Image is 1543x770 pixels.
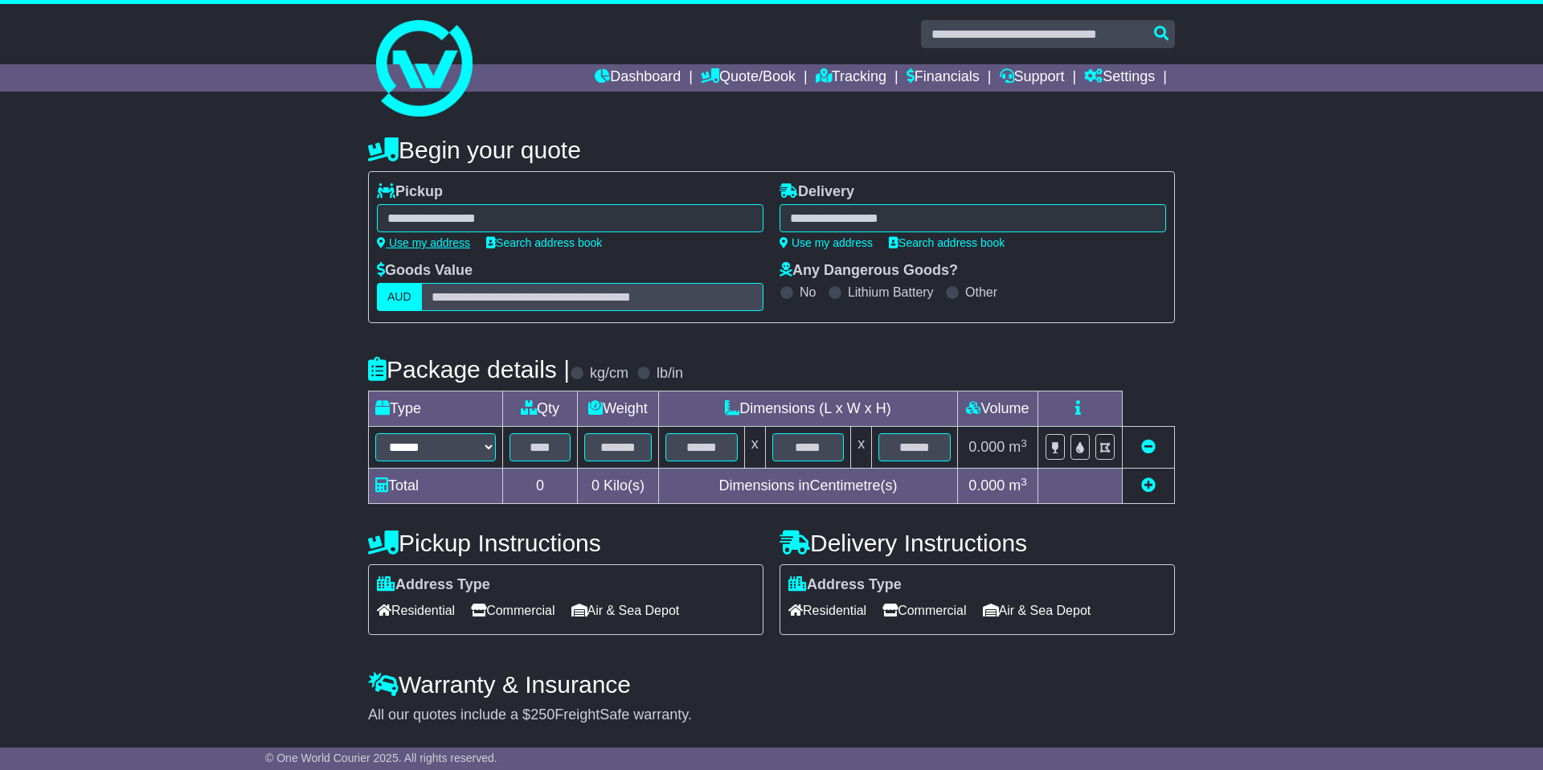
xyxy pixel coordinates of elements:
label: Other [965,285,997,300]
label: Any Dangerous Goods? [780,262,958,280]
label: kg/cm [590,365,628,383]
a: Financials [907,64,980,92]
a: Search address book [889,236,1005,249]
span: Residential [377,598,455,623]
div: All our quotes include a $ FreightSafe warranty. [368,707,1175,724]
label: Goods Value [377,262,473,280]
td: Dimensions (L x W x H) [658,391,957,427]
label: Delivery [780,183,854,201]
td: 0 [503,469,578,504]
span: 250 [530,707,555,723]
span: Commercial [882,598,966,623]
td: Total [369,469,503,504]
label: Pickup [377,183,443,201]
label: No [800,285,816,300]
label: lb/in [657,365,683,383]
span: Air & Sea Depot [571,598,680,623]
a: Settings [1084,64,1155,92]
span: 0 [591,477,600,494]
a: Dashboard [595,64,681,92]
td: Type [369,391,503,427]
sup: 3 [1021,437,1027,449]
label: Address Type [377,576,490,594]
span: m [1009,439,1027,455]
a: Quote/Book [701,64,796,92]
h4: Pickup Instructions [368,530,763,556]
a: Use my address [377,236,470,249]
a: Search address book [486,236,602,249]
td: x [744,427,765,469]
span: Commercial [471,598,555,623]
a: Support [1000,64,1065,92]
h4: Warranty & Insurance [368,671,1175,698]
a: Add new item [1141,477,1156,494]
span: Residential [788,598,866,623]
td: Kilo(s) [578,469,659,504]
label: Address Type [788,576,902,594]
td: Qty [503,391,578,427]
label: AUD [377,283,422,311]
sup: 3 [1021,476,1027,488]
h4: Package details | [368,356,570,383]
span: 0.000 [968,439,1005,455]
label: Lithium Battery [848,285,934,300]
td: Volume [957,391,1038,427]
td: Weight [578,391,659,427]
td: Dimensions in Centimetre(s) [658,469,957,504]
td: x [851,427,872,469]
span: m [1009,477,1027,494]
a: Tracking [816,64,886,92]
a: Use my address [780,236,873,249]
span: Air & Sea Depot [983,598,1091,623]
a: Remove this item [1141,439,1156,455]
span: 0.000 [968,477,1005,494]
h4: Delivery Instructions [780,530,1175,556]
span: © One World Courier 2025. All rights reserved. [265,752,497,764]
h4: Begin your quote [368,137,1175,163]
